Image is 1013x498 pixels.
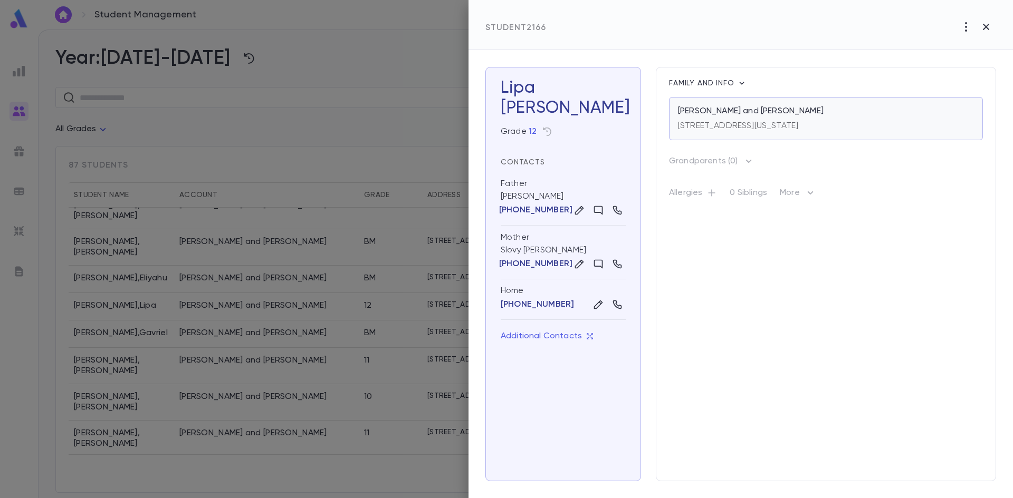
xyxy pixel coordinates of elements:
[678,106,824,116] p: [PERSON_NAME] and [PERSON_NAME]
[501,126,537,137] div: Grade
[501,326,594,346] button: Additional Contacts
[501,226,626,279] div: Slovy [PERSON_NAME]
[485,24,546,32] span: Student 2166
[669,153,754,170] button: Grandparents (0)
[730,188,767,202] p: 0 Siblings
[780,187,817,203] p: More
[501,178,527,189] div: Father
[501,286,626,296] div: Home
[499,205,572,216] p: [PHONE_NUMBER]
[669,80,737,87] span: Family and info
[499,259,572,269] p: [PHONE_NUMBER]
[501,299,574,310] button: [PHONE_NUMBER]
[501,78,626,118] h3: Lipa
[501,98,626,118] div: [PERSON_NAME]
[501,159,545,166] span: Contacts
[501,232,529,243] div: Mother
[501,259,571,269] button: [PHONE_NUMBER]
[678,121,798,131] p: [STREET_ADDRESS][US_STATE]
[501,172,626,226] div: [PERSON_NAME]
[669,156,738,167] p: Grandparents ( 0 )
[501,205,571,216] button: [PHONE_NUMBER]
[501,331,594,341] p: Additional Contacts
[669,188,717,202] p: Allergies
[529,126,537,137] button: 12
